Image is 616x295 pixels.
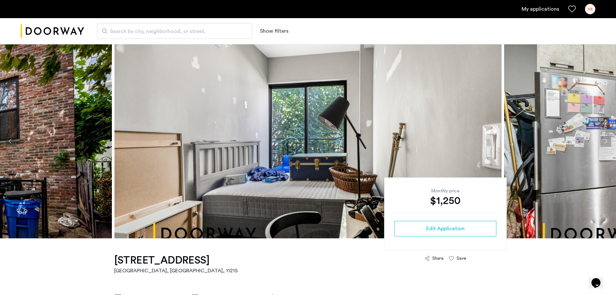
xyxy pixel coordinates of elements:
div: AB [585,4,595,14]
div: Monthly price [394,188,496,194]
a: [STREET_ADDRESS][GEOGRAPHIC_DATA], [GEOGRAPHIC_DATA], 11215 [114,254,238,275]
h1: [STREET_ADDRESS] [114,254,238,267]
a: Favorites [568,5,576,13]
input: Apartment Search [97,23,252,39]
button: Previous apartment [5,136,16,147]
a: My application [522,5,559,13]
a: Cazamio logo [21,19,84,43]
h2: [GEOGRAPHIC_DATA], [GEOGRAPHIC_DATA] , 11215 [114,267,238,275]
span: Search by city, neighborhood, or street. [110,28,234,35]
iframe: chat widget [589,269,610,289]
button: button [394,221,496,236]
div: Share [432,255,444,262]
img: logo [21,19,84,43]
div: Save [457,255,466,262]
button: Next apartment [600,136,611,147]
button: Show or hide filters [260,27,288,35]
div: $1,250 [394,194,496,207]
img: apartment [114,44,502,238]
span: Edit Application [426,225,465,233]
